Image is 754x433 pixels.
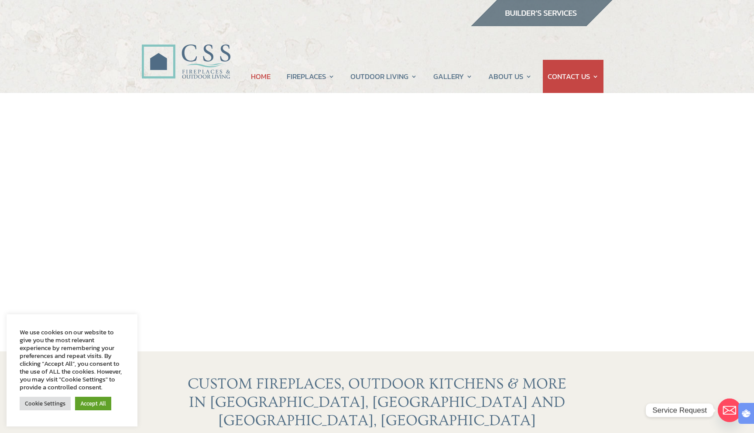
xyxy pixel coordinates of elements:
[20,328,124,391] div: We use cookies on our website to give you the most relevant experience by remembering your prefer...
[251,60,271,93] a: HOME
[350,60,417,93] a: OUTDOOR LIVING
[548,60,599,93] a: CONTACT US
[433,60,473,93] a: GALLERY
[141,20,230,83] img: CSS Fireplaces & Outdoor Living (Formerly Construction Solutions & Supply)- Jacksonville Ormond B...
[488,60,532,93] a: ABOUT US
[718,399,741,422] a: Email
[287,60,335,93] a: FIREPLACES
[20,397,71,410] a: Cookie Settings
[75,397,111,410] a: Accept All
[470,18,613,29] a: builder services construction supply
